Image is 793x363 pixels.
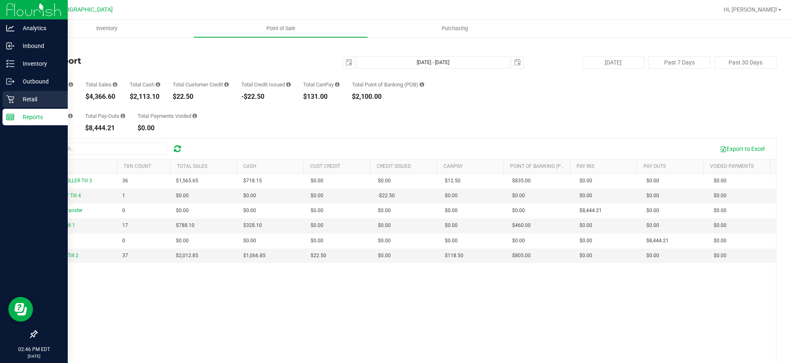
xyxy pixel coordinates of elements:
span: $0.00 [646,207,659,215]
span: -$22.50 [378,192,395,200]
span: $805.00 [512,252,531,260]
span: $0.00 [445,192,458,200]
span: $0.00 [646,177,659,185]
div: Total Payments Voided [138,113,197,119]
i: Sum of all successful, non-voided cash payment transaction amounts (excluding tips and transactio... [156,82,160,87]
p: Analytics [14,23,64,33]
div: Total Sales [85,82,117,87]
iframe: Resource center [8,297,33,322]
div: Total Cash [130,82,160,87]
span: select [512,57,523,68]
button: Past 30 Days [715,56,776,69]
p: Outbound [14,76,64,86]
p: Inventory [14,59,64,69]
span: $0.00 [579,192,592,200]
div: Total CanPay [303,82,340,87]
span: $2,012.85 [176,252,198,260]
span: $0.00 [512,192,525,200]
span: [GEOGRAPHIC_DATA] [56,6,113,13]
div: $22.50 [173,93,229,100]
span: $0.00 [311,192,323,200]
span: $0.00 [646,252,659,260]
span: $22.50 [311,252,326,260]
span: Purchasing [430,25,479,32]
span: $0.00 [579,252,592,260]
i: Count of all successful payment transactions, possibly including voids, refunds, and cash-back fr... [69,82,73,87]
p: Reports [14,112,64,122]
a: Cust Credit [310,163,340,169]
span: $460.00 [512,222,531,229]
div: Total Credit Issued [241,82,291,87]
div: $131.00 [303,93,340,100]
span: 0 [122,207,125,215]
span: $0.00 [378,207,391,215]
span: $0.00 [714,222,727,229]
span: Hi, [PERSON_NAME]! [724,6,777,13]
p: Inbound [14,41,64,51]
input: Search... [43,143,167,155]
span: $8,444.21 [579,207,602,215]
a: Point of Sale [194,20,368,37]
p: [DATE] [4,353,64,359]
span: $0.00 [176,237,189,245]
i: Sum of the successful, non-voided point-of-banking payment transaction amounts, both via payment ... [420,82,424,87]
a: Purchasing [368,20,541,37]
span: $0.00 [311,237,323,245]
span: 17 [122,222,128,229]
div: $2,113.10 [130,93,160,100]
div: -$22.50 [241,93,291,100]
span: $0.00 [243,237,256,245]
a: TXN Count [123,163,151,169]
a: Total Sales [177,163,207,169]
inline-svg: Inbound [6,42,14,50]
span: $0.00 [714,252,727,260]
a: Inventory [20,20,194,37]
div: Total Point of Banking (POB) [352,82,424,87]
span: $1,066.85 [243,252,266,260]
span: $835.00 [512,177,531,185]
inline-svg: Retail [6,95,14,103]
h4: Till Report [36,56,283,65]
span: $718.15 [243,177,262,185]
span: $12.50 [445,177,461,185]
inline-svg: Analytics [6,24,14,32]
p: 02:46 PM EDT [4,346,64,353]
a: Pay Outs [643,163,666,169]
div: $2,100.00 [352,93,424,100]
span: $0.00 [445,222,458,229]
span: $0.00 [579,177,592,185]
i: Sum of all successful, non-voided payment transaction amounts using account credit as the payment... [224,82,229,87]
span: $0.00 [512,207,525,215]
inline-svg: Outbound [6,77,14,86]
button: Past 7 Days [648,56,710,69]
span: $0.00 [311,222,323,229]
a: CanPay [444,163,463,169]
a: Pay Ins [577,163,594,169]
span: $0.00 [445,207,458,215]
span: Inventory [85,25,128,32]
span: $0.00 [378,237,391,245]
span: $0.00 [579,237,592,245]
div: Total Pay-Outs [85,113,125,119]
a: Credit Issued [377,163,411,169]
span: $0.00 [176,207,189,215]
inline-svg: Reports [6,113,14,121]
span: $8,444.21 [646,237,669,245]
span: $0.00 [714,192,727,200]
span: $0.00 [243,192,256,200]
i: Sum of all successful, non-voided payment transaction amounts (excluding tips and transaction fee... [113,82,117,87]
a: Voided Payments [710,163,754,169]
span: $1,565.65 [176,177,198,185]
span: 1 [122,192,125,200]
span: $0.00 [646,222,659,229]
span: 36 [122,177,128,185]
inline-svg: Inventory [6,60,14,68]
div: $4,366.60 [85,93,117,100]
i: Sum of all voided payment transaction amounts (excluding tips and transaction fees) within the da... [192,113,197,119]
i: Sum of all cash pay-ins added to tills within the date range. [68,113,73,119]
p: Retail [14,94,64,104]
span: $0.00 [512,237,525,245]
span: $0.00 [311,177,323,185]
span: $0.00 [714,177,727,185]
button: Export to Excel [715,142,770,156]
